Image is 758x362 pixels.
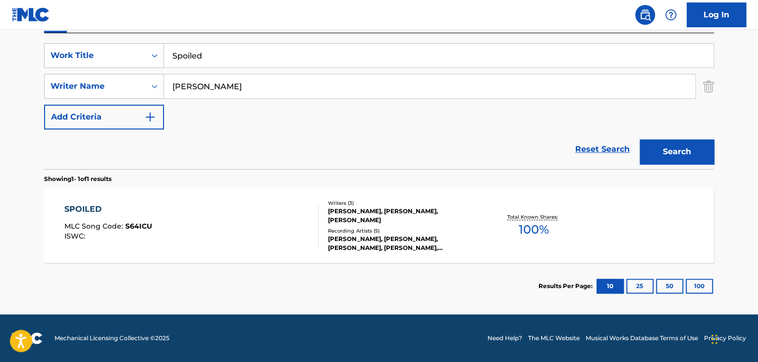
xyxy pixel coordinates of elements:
button: 10 [596,279,624,294]
button: 50 [656,279,683,294]
div: Drag [711,324,717,354]
img: MLC Logo [12,7,50,22]
a: Log In [687,2,746,27]
button: Search [640,139,714,164]
a: Reset Search [570,138,635,160]
div: [PERSON_NAME], [PERSON_NAME], [PERSON_NAME] [328,207,478,225]
div: Writer Name [51,80,140,92]
span: Mechanical Licensing Collective © 2025 [54,334,169,343]
p: Results Per Page: [539,282,595,291]
span: ISWC : [64,232,88,241]
a: Privacy Policy [704,334,746,343]
div: SPOILED [64,203,152,215]
div: Writers ( 3 ) [328,199,478,207]
button: Add Criteria [44,105,164,129]
form: Search Form [44,43,714,169]
div: [PERSON_NAME], [PERSON_NAME], [PERSON_NAME], [PERSON_NAME], [PERSON_NAME] [328,235,478,252]
img: Delete Criterion [703,74,714,99]
a: Musical Works Database Terms of Use [586,334,698,343]
span: 100 % [518,221,548,239]
div: Recording Artists ( 5 ) [328,227,478,235]
img: help [665,9,677,21]
a: Public Search [635,5,655,25]
p: Showing 1 - 1 of 1 results [44,175,111,183]
a: Need Help? [487,334,522,343]
div: Help [661,5,681,25]
img: 9d2ae6d4665cec9f34b9.svg [144,111,156,123]
button: 25 [626,279,653,294]
img: search [639,9,651,21]
img: logo [12,332,43,344]
a: SPOILEDMLC Song Code:S64ICUISWC:Writers (3)[PERSON_NAME], [PERSON_NAME], [PERSON_NAME]Recording A... [44,188,714,263]
a: The MLC Website [528,334,580,343]
button: 100 [686,279,713,294]
span: MLC Song Code : [64,222,125,231]
iframe: Chat Widget [708,314,758,362]
div: Work Title [51,50,140,61]
span: S64ICU [125,222,152,231]
p: Total Known Shares: [507,213,560,221]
